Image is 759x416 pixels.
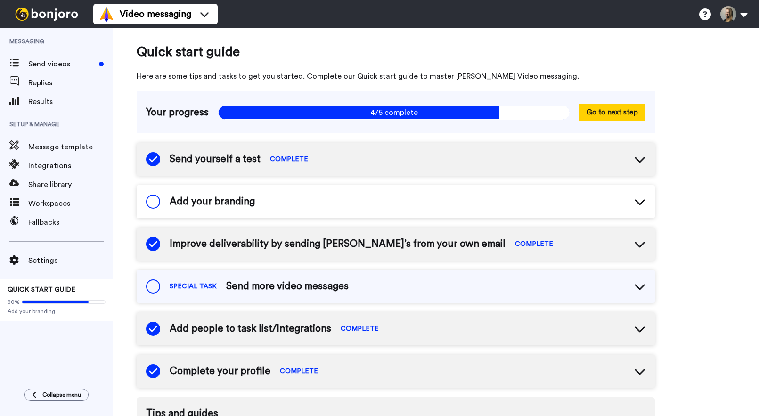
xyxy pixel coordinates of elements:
[28,217,113,228] span: Fallbacks
[28,179,113,190] span: Share library
[24,389,89,401] button: Collapse menu
[280,367,318,376] span: COMPLETE
[42,391,81,399] span: Collapse menu
[99,7,114,22] img: vm-color.svg
[28,255,113,266] span: Settings
[11,8,82,21] img: bj-logo-header-white.svg
[170,237,506,251] span: Improve deliverability by sending [PERSON_NAME]’s from your own email
[170,322,331,336] span: Add people to task list/Integrations
[170,152,261,166] span: Send yourself a test
[28,141,113,153] span: Message template
[28,96,113,107] span: Results
[8,298,20,306] span: 80%
[146,106,209,120] span: Your progress
[28,77,113,89] span: Replies
[170,195,255,209] span: Add your branding
[170,364,270,378] span: Complete your profile
[137,42,655,61] span: Quick start guide
[170,282,217,291] span: SPECIAL TASK
[515,239,553,249] span: COMPLETE
[28,58,95,70] span: Send videos
[120,8,191,21] span: Video messaging
[226,279,349,294] span: Send more video messages
[28,198,113,209] span: Workspaces
[579,104,645,121] button: Go to next step
[137,71,655,82] span: Here are some tips and tasks to get you started. Complete our Quick start guide to master [PERSON...
[8,308,106,315] span: Add your branding
[28,160,113,171] span: Integrations
[341,324,379,334] span: COMPLETE
[218,106,570,120] span: 4/5 complete
[8,286,75,293] span: QUICK START GUIDE
[270,155,308,164] span: COMPLETE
